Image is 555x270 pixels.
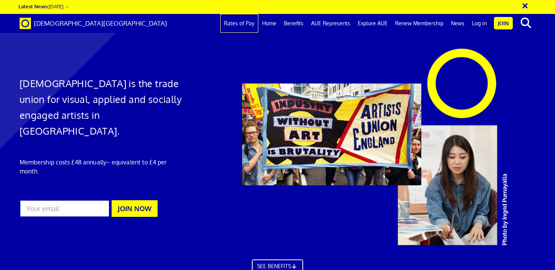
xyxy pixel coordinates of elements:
[447,14,468,33] a: News
[391,14,447,33] a: Renew Membership
[280,14,307,33] a: Benefits
[14,14,173,33] a: Brand [DEMOGRAPHIC_DATA][GEOGRAPHIC_DATA]
[18,3,49,9] strong: Latest News:
[220,14,258,33] a: Rates of Pay
[20,200,110,217] input: Your email
[18,3,69,9] a: Latest News:[DATE] →
[34,19,167,27] span: [DEMOGRAPHIC_DATA][GEOGRAPHIC_DATA]
[494,17,513,29] a: Join
[468,14,491,33] a: Log in
[514,15,537,31] button: search
[20,158,184,176] p: Membership costs £48 annually – equivalent to £4 per month.
[258,14,280,33] a: Home
[307,14,354,33] a: AUE Represents
[112,200,158,217] button: JOIN NOW
[354,14,391,33] a: Explore AUE
[20,75,184,139] h1: [DEMOGRAPHIC_DATA] is the trade union for visual, applied and socially engaged artists in [GEOGRA...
